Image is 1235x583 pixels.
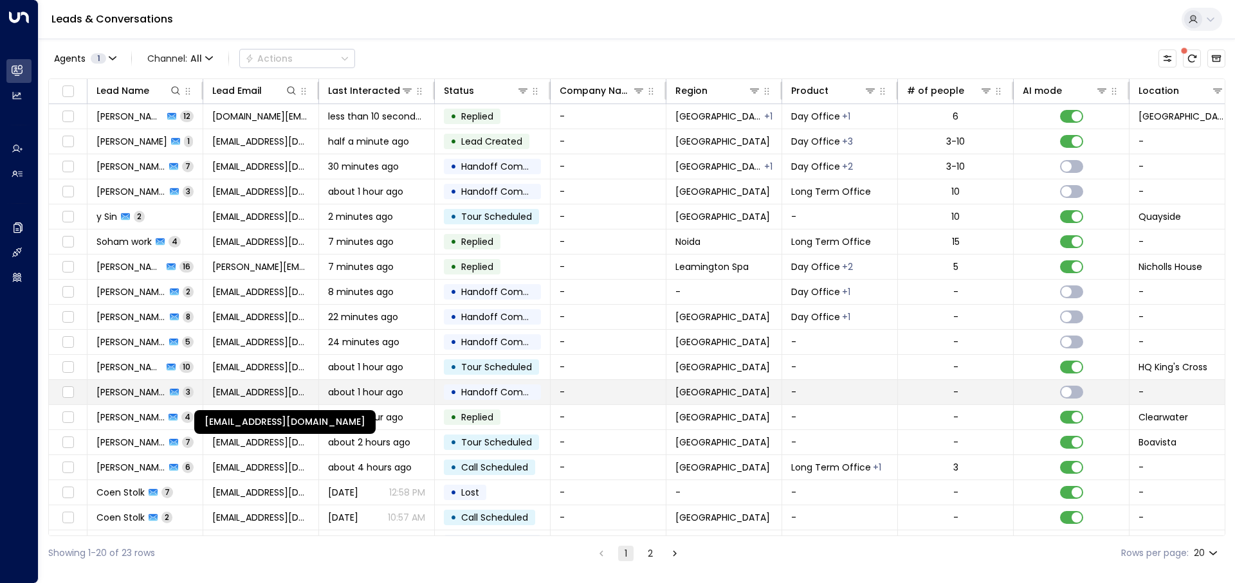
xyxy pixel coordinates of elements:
span: sharvari0912@gmail.com [212,310,309,323]
span: about 4 hours ago [328,461,412,474]
span: 4 [169,236,181,247]
div: Company Name [560,83,632,98]
div: 3 [953,461,958,474]
span: Yuvraj Singh [96,185,166,198]
span: Handoff Completed [461,185,552,198]
span: Toggle select row [60,334,76,350]
td: - [782,530,898,555]
td: - [782,430,898,454]
span: turok3000@gmail.com [212,461,309,474]
td: - [551,405,666,429]
span: Toggle select all [60,84,76,100]
span: 2 [134,211,145,222]
span: Leamington Spa [675,260,749,273]
span: Toggle select row [60,309,76,325]
div: AI mode [1023,83,1062,98]
td: - [782,330,898,354]
span: Taipei [675,386,770,399]
span: Tour Scheduled [461,361,532,373]
span: Newcastle [675,185,770,198]
div: Lead Email [212,83,298,98]
span: Toggle select row [60,435,76,451]
span: Tiffany Chang [96,386,166,399]
span: Glasgow [675,310,770,323]
span: Day Office [791,135,840,148]
span: Toggle select row [60,134,76,150]
span: 16 [179,261,194,272]
div: Product [791,83,828,98]
span: Porto [675,436,770,449]
span: sohamworkss@gmail.com [212,235,309,248]
span: Channel: [142,49,218,67]
div: • [450,356,457,378]
div: Newcastle [764,160,773,173]
div: 10 [951,185,960,198]
td: - [551,229,666,254]
td: - [782,505,898,530]
div: Long Term Office [842,285,850,298]
span: Alison LISON [96,411,165,424]
span: Replied [461,260,493,273]
td: - [551,380,666,404]
span: Toggle select row [60,460,76,476]
span: Tour Scheduled [461,436,532,449]
span: Noida [675,235,700,248]
span: Toggle select row [60,184,76,200]
span: Yuvraj Singh [96,135,167,148]
p: 10:57 AM [388,511,425,524]
span: 7 minutes ago [328,235,394,248]
span: Johannesburg [675,411,770,424]
div: 10 [951,210,960,223]
div: Fort Worth [764,110,773,123]
td: - [551,179,666,204]
div: - [953,436,958,449]
span: Tour Scheduled [461,210,532,223]
div: Showing 1-20 of 23 rows [48,546,155,560]
button: Channel:All [142,49,218,67]
td: - [551,255,666,279]
span: Ajay Joseph [96,110,163,123]
span: Handoff Completed [461,285,552,298]
span: Toggle select row [60,259,76,275]
div: 6 [953,110,958,123]
div: - [953,336,958,348]
td: - [551,505,666,530]
button: Actions [239,49,355,68]
td: - [782,380,898,404]
span: 7 [182,436,194,447]
span: Yesterday [328,511,358,524]
span: Agents [54,54,86,63]
span: Mumbai [675,135,770,148]
button: Go to page 2 [643,546,658,561]
button: Customize [1158,49,1176,67]
div: AI mode [1023,83,1108,98]
span: Toggle select row [60,159,76,175]
td: - [551,330,666,354]
span: singh.yuvraj2006@gmail.com [212,160,309,173]
span: 2 minutes ago [328,210,393,223]
button: Agents1 [48,49,121,67]
td: - [782,204,898,229]
td: - [551,430,666,454]
span: 7 minutes ago [328,260,394,273]
nav: pagination navigation [593,545,683,561]
span: stolk.coenjc@gmail.com [212,486,309,499]
div: Long Term Office,Meeting Room,Workstation [842,135,853,148]
div: Region [675,83,708,98]
span: about 1 hour ago [328,386,403,399]
span: Long Term Office [791,461,871,474]
span: Day Office [791,285,840,298]
div: - [953,511,958,524]
span: singh.yuvraj2006@gmail.com [212,135,309,148]
div: Long Term Office [842,110,850,123]
div: Region [675,83,761,98]
span: Toggle select row [60,535,76,551]
span: ysin29108@gmail.com [212,210,309,223]
td: - [782,355,898,379]
span: 12 [180,111,194,121]
div: - [953,361,958,373]
span: dteixeira@gmail.com [212,436,309,449]
div: - [953,486,958,499]
div: - [953,285,958,298]
span: Call Scheduled [461,461,528,474]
